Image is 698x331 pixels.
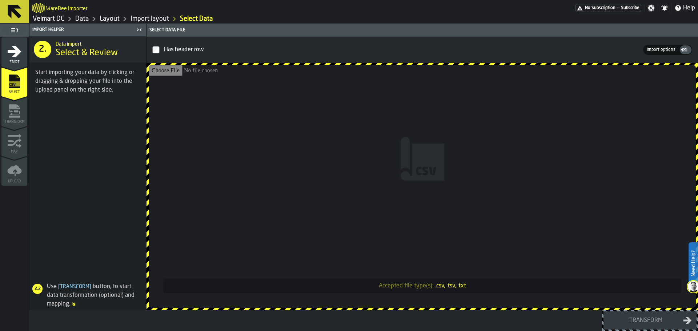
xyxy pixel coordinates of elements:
[575,4,641,12] a: link-to-/wh/i/f27944ef-e44e-4cb8-aca8-30c52093261f/pricing/
[603,311,697,330] button: button-Transform
[1,97,27,126] li: menu Transform
[617,5,619,11] span: —
[1,60,27,64] span: Start
[35,68,140,94] div: Start importing your data by clicking or dragging & dropping your file into the upload panel on t...
[680,45,691,54] div: thumb
[32,15,364,23] nav: Breadcrumb
[689,243,697,284] label: Need Help?
[643,46,679,54] label: button-switch-multi-Import options
[58,284,60,289] span: [
[1,179,27,183] span: Upload
[671,4,698,12] label: button-toggle-Help
[180,15,213,23] a: link-to-/wh/i/f27944ef-e44e-4cb8-aca8-30c52093261f/import/layout
[33,15,64,23] a: link-to-/wh/i/f27944ef-e44e-4cb8-aca8-30c52093261f
[645,4,658,12] label: button-toggle-Settings
[148,28,697,33] div: Select data file
[147,24,698,37] header: Select data file
[644,47,678,53] span: Import options
[152,43,643,57] label: InputCheckbox-label-react-aria965894986-:r6ie:
[608,316,683,325] div: Transform
[1,37,27,66] li: menu Start
[658,4,671,12] label: button-toggle-Notifications
[679,45,692,55] label: button-switch-multi-
[1,150,27,154] span: Map
[575,4,641,12] div: Menu Subscription
[163,44,642,56] div: InputCheckbox-react-aria965894986-:r6ie:
[621,5,639,11] span: Subscribe
[89,284,91,289] span: ]
[131,15,169,23] a: link-to-/wh/i/f27944ef-e44e-4cb8-aca8-30c52093261f/import/layout/
[46,4,88,12] h2: Sub Title
[34,41,51,58] div: 2.
[29,36,146,62] div: title-Select & Review
[1,25,27,35] label: button-toggle-Toggle Full Menu
[152,46,160,53] input: InputCheckbox-label-react-aria965894986-:r6ie:
[56,47,118,59] span: Select & Review
[31,27,134,32] div: Import Helper
[134,25,144,34] label: button-toggle-Close me
[1,120,27,124] span: Transform
[29,282,143,308] div: Use button, to start data transformation (optional) and mapping.
[1,157,27,186] li: menu Upload
[29,24,146,36] header: Import Helper
[1,67,27,96] li: menu Select
[1,90,27,94] span: Select
[56,40,140,47] h2: Sub Title
[100,15,120,23] a: link-to-/wh/i/f27944ef-e44e-4cb8-aca8-30c52093261f/designer
[644,47,678,53] div: thumb
[75,15,89,23] a: link-to-/wh/i/f27944ef-e44e-4cb8-aca8-30c52093261f/data
[57,284,93,289] span: Transform
[149,65,696,308] input: Accepted file type(s):.csv, .tsv, .txt
[1,127,27,156] li: menu Map
[32,1,45,15] a: logo-header
[683,4,695,12] span: Help
[585,5,615,11] span: No Subscription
